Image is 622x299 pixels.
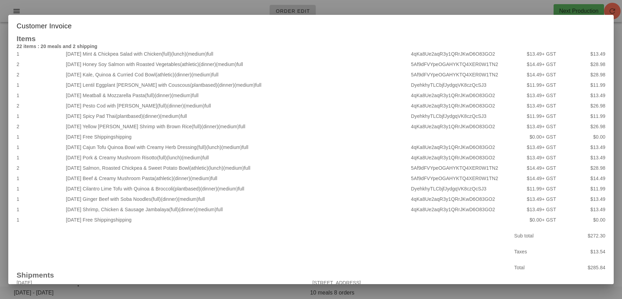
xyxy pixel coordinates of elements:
span: + GST [542,176,556,181]
div: 4qKa8Ue2aqR3y1QRrJKwD6O83GO2 [409,204,508,215]
div: [DATE] Cajun Tofu Quinoa Bowl with Creamy Herb Dressing full [65,142,410,152]
div: $272.30 [560,228,610,244]
div: $0.00 [557,215,607,225]
div: 2 [15,59,65,69]
span: + GST [542,165,556,171]
div: $11.99 [557,111,607,121]
span: + GST [542,93,556,98]
div: [DATE] Lentil Eggplant [PERSON_NAME] with Couscous full [65,80,410,90]
span: (dinner) [217,82,234,88]
div: Sub total [510,228,560,244]
div: Taxes [510,244,560,260]
div: 1 [15,132,65,142]
div: 1 [15,90,65,101]
div: $13.49 [557,152,607,163]
div: 1 [15,80,65,90]
div: [DATE] Meatball & Mozzarella Pasta full [65,90,410,101]
div: $26.98 [557,101,607,111]
div: DyehkhyTLCbjfJydgqVK8czQcSJ3 [409,184,508,194]
div: $0.00 [508,215,558,225]
div: [STREET_ADDRESS] [311,278,607,288]
div: $11.99 [508,80,558,90]
span: (plantbased) [116,113,143,119]
div: $0.00 [557,132,607,142]
div: 1 [15,173,65,184]
div: $14.49 [557,173,607,184]
div: [DATE] Pesto Cod with [PERSON_NAME] full [65,101,410,111]
span: (medium) [221,144,242,150]
span: (dinner) [200,186,217,191]
span: (medium) [160,113,181,119]
span: + GST [542,82,556,88]
div: Customer Invoice [8,15,614,35]
div: $13.49 [508,152,558,163]
div: 4qKa8Ue2aqR3y1QRrJKwD6O83GO2 [409,121,508,132]
div: [DATE] [15,278,311,288]
span: (medium) [182,155,202,160]
div: [DATE] Mint & Chickpea Salad with Chicken full [65,49,410,59]
span: (medium) [216,62,237,67]
div: [DATE] Honey Soy Salmon with Roasted Vegetables full [65,59,410,69]
div: DyehkhyTLCbjfJydgqVK8czQcSJ3 [409,80,508,90]
div: 2 [15,121,65,132]
div: 2 [15,163,65,173]
div: [DATE] Beef & Creamy Mushroom Pasta full [65,173,410,184]
div: $14.49 [508,69,558,80]
span: (plantbased) [173,186,200,191]
span: (dinner) [199,62,216,67]
div: 5Af9dFVYpeOGAHYKTQ4XER0W1TN2 [409,69,508,80]
div: [DATE] Free Shipping shipping [65,132,410,142]
span: + GST [542,72,556,77]
div: [DATE] Spicy Pad Thai full [65,111,410,121]
span: (medium) [217,186,238,191]
span: (medium) [184,103,205,109]
h4: 22 items : 20 meals and 2 shipping [17,43,605,50]
span: (dinner) [161,196,178,202]
span: (lunch) [206,144,222,150]
div: $13.49 [508,204,558,215]
span: (athletic) [155,72,175,77]
span: (dinner) [175,72,191,77]
span: + GST [542,51,556,57]
div: 1 [15,111,65,121]
span: + GST [542,144,556,150]
div: DyehkhyTLCbjfJydgqVK8czQcSJ3 [409,111,508,121]
div: 4qKa8Ue2aqR3y1QRrJKwD6O83GO2 [409,101,508,111]
div: 5Af9dFVYpeOGAHYKTQ4XER0W1TN2 [409,163,508,173]
div: $13.49 [557,90,607,101]
div: 4qKa8Ue2aqR3y1QRrJKwD6O83GO2 [409,194,508,204]
div: [DATE] Ginger Beef with Soba Noodles full [65,194,410,204]
div: [DATE] Cilantro Lime Tofu with Quinoa & Broccoli full [65,184,410,194]
span: + GST [542,217,556,223]
div: 1 [15,49,65,59]
span: (plantbased) [190,82,217,88]
h2: Items [17,35,605,43]
div: $13.54 [560,244,610,260]
span: (athletic) [180,62,199,67]
span: (medium) [191,72,212,77]
div: $11.99 [557,80,607,90]
span: (athletic) [189,165,208,171]
span: (dinner) [167,103,184,109]
div: $14.49 [508,163,558,173]
span: (dinner) [179,207,196,212]
span: (medium) [223,165,244,171]
div: $13.49 [508,142,558,152]
span: (dinner) [201,124,218,129]
div: 1 [15,184,65,194]
span: (full) [169,207,179,212]
span: (medium) [234,82,255,88]
div: 5Af9dFVYpeOGAHYKTQ4XER0W1TN2 [409,173,508,184]
div: $11.99 [557,184,607,194]
span: + GST [542,62,556,67]
span: (full) [157,155,167,160]
div: $13.49 [508,194,558,204]
div: $14.49 [508,173,558,184]
div: $13.49 [557,194,607,204]
div: $26.98 [557,121,607,132]
div: $0.00 [508,132,558,142]
div: $13.49 [557,49,607,59]
div: [DATE] Yellow [PERSON_NAME] Shrimp with Brown Rice full [65,121,410,132]
span: (medium) [218,124,239,129]
span: (dinner) [154,93,171,98]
